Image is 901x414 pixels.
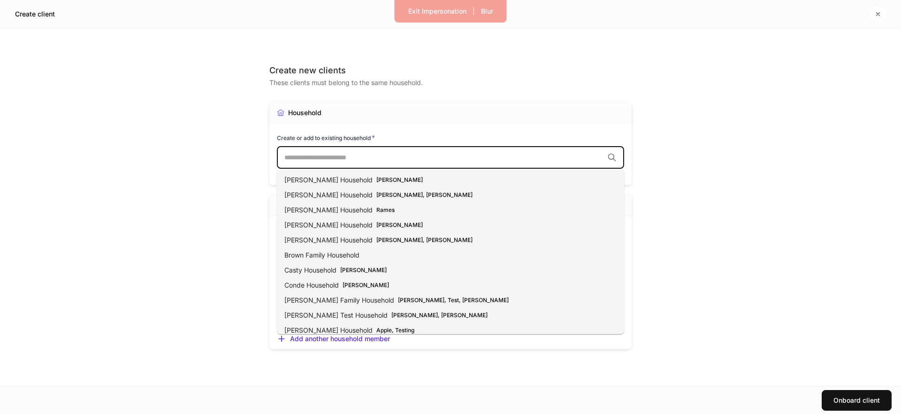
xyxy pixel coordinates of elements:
div: Household [288,108,321,117]
div: [PERSON_NAME] [340,266,387,274]
span: [PERSON_NAME] Household [284,221,373,229]
button: Exit Impersonation [402,4,473,19]
div: These clients must belong to the same household. [269,76,632,87]
div: Blur [481,8,493,15]
div: Onboard client [833,397,880,404]
div: [PERSON_NAME] [376,175,423,184]
div: [PERSON_NAME], [PERSON_NAME] [376,190,473,199]
span: [PERSON_NAME] Household [284,191,373,199]
span: [PERSON_NAME] Household [284,206,373,214]
span: [PERSON_NAME] Household [284,236,373,244]
button: Onboard client [822,390,892,411]
span: [PERSON_NAME] Family Household [284,296,394,304]
div: [PERSON_NAME] [376,220,423,229]
h6: Create or add to existing household [277,133,375,142]
button: Blur [475,4,499,19]
span: [PERSON_NAME] Household [284,176,373,184]
button: Add another household member [277,334,390,344]
div: Create new clients [269,65,632,76]
span: [PERSON_NAME] Test Household [284,311,388,319]
div: Apple, Testing [376,326,414,335]
span: [PERSON_NAME] Household [284,326,373,334]
span: Casty Household [284,266,336,274]
div: [PERSON_NAME], [PERSON_NAME] [391,311,488,320]
div: [PERSON_NAME], Test, [PERSON_NAME] [398,296,509,305]
div: [PERSON_NAME], [PERSON_NAME] [376,235,473,244]
div: Exit Impersonation [408,8,466,15]
div: Rames [376,205,395,214]
h5: Create client [15,9,55,19]
div: [PERSON_NAME] [343,281,389,289]
span: Conde Household [284,281,339,289]
span: Brown Family Household [284,251,359,259]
